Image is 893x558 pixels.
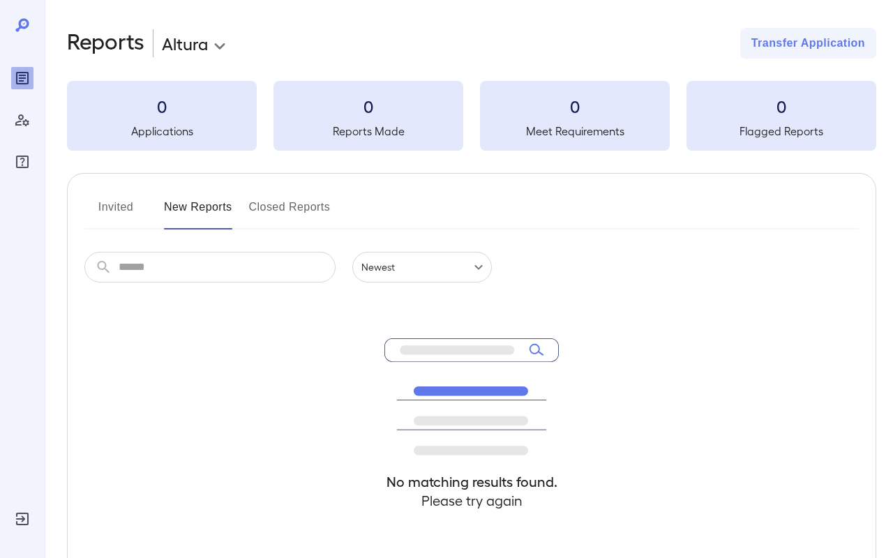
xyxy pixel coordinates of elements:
[249,196,331,229] button: Closed Reports
[686,95,876,117] h3: 0
[11,109,33,131] div: Manage Users
[67,123,257,139] h5: Applications
[480,95,670,117] h3: 0
[352,252,492,282] div: Newest
[384,491,559,510] h4: Please try again
[11,67,33,89] div: Reports
[480,123,670,139] h5: Meet Requirements
[740,28,876,59] button: Transfer Application
[11,508,33,530] div: Log Out
[273,95,463,117] h3: 0
[164,196,232,229] button: New Reports
[67,81,876,151] summary: 0Applications0Reports Made0Meet Requirements0Flagged Reports
[67,95,257,117] h3: 0
[273,123,463,139] h5: Reports Made
[67,28,144,59] h2: Reports
[11,151,33,173] div: FAQ
[384,472,559,491] h4: No matching results found.
[686,123,876,139] h5: Flagged Reports
[162,32,208,54] p: Altura
[84,196,147,229] button: Invited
